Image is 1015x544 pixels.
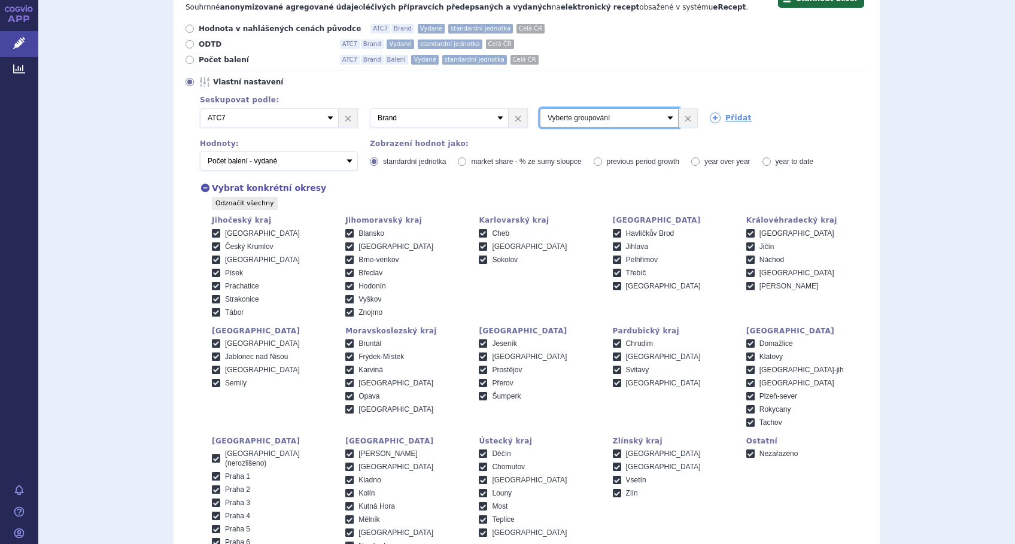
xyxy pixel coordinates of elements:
[713,3,746,11] strong: eRecept
[358,308,382,317] span: Znojmo
[358,242,433,251] span: [GEOGRAPHIC_DATA]
[345,437,467,445] div: [GEOGRAPHIC_DATA]
[492,476,567,484] span: [GEOGRAPHIC_DATA]
[492,229,509,238] span: Cheb
[213,77,345,87] span: Vlastní nastavení
[363,3,552,11] strong: léčivých přípravcích předepsaných a vydaných
[188,108,868,127] div: 2
[361,39,384,49] span: Brand
[345,327,467,335] div: Moravskoslezský kraj
[759,379,834,387] span: [GEOGRAPHIC_DATA]
[492,242,567,251] span: [GEOGRAPHIC_DATA]
[358,476,381,484] span: Kladno
[370,139,868,148] div: Zobrazení hodnot jako:
[387,39,414,49] span: Vydané
[759,449,798,458] span: Nezařazeno
[710,113,752,123] a: Přidat
[225,472,250,481] span: Praha 1
[492,489,512,497] span: Louny
[759,405,791,414] span: Rokycany
[626,339,653,348] span: Chrudim
[759,392,797,400] span: Plzeň-sever
[370,24,390,34] span: ATC7
[759,418,782,427] span: Tachov
[225,485,250,494] span: Praha 2
[759,229,834,238] span: [GEOGRAPHIC_DATA]
[225,525,250,533] span: Praha 5
[391,24,414,34] span: Brand
[626,463,701,471] span: [GEOGRAPHIC_DATA]
[626,489,638,497] span: Zlín
[212,216,333,224] div: Jihočeský kraj
[746,216,868,224] div: Královéhradecký kraj
[225,256,300,264] span: [GEOGRAPHIC_DATA]
[492,379,513,387] span: Přerov
[225,366,300,374] span: [GEOGRAPHIC_DATA]
[225,449,300,467] span: [GEOGRAPHIC_DATA] (nerozlišeno)
[225,229,300,238] span: [GEOGRAPHIC_DATA]
[492,528,567,537] span: [GEOGRAPHIC_DATA]
[340,55,360,65] span: ATC7
[212,327,333,335] div: [GEOGRAPHIC_DATA]
[492,256,518,264] span: Sokolov
[561,3,640,11] strong: elektronický recept
[358,256,399,264] span: Brno-venkov
[626,352,701,361] span: [GEOGRAPHIC_DATA]
[385,55,408,65] span: Balení
[225,379,247,387] span: Semily
[212,197,278,210] a: Odznačit všechny
[200,139,358,148] div: Hodnoty:
[626,269,646,277] span: Třebíč
[418,24,445,34] span: Vydané
[613,216,734,224] div: [GEOGRAPHIC_DATA]
[225,269,243,277] span: Písek
[199,39,330,49] span: ODTD
[679,109,697,127] a: ×
[479,437,600,445] div: Ústecký kraj
[186,2,772,13] p: Souhrnné o na obsažené v systému .
[492,352,567,361] span: [GEOGRAPHIC_DATA]
[442,55,507,65] span: standardní jednotka
[626,282,701,290] span: [GEOGRAPHIC_DATA]
[479,216,600,224] div: Karlovarský kraj
[492,502,508,510] span: Most
[626,229,674,238] span: Havlíčkův Brod
[479,327,600,335] div: [GEOGRAPHIC_DATA]
[411,55,438,65] span: Vydané
[492,392,521,400] span: Šumperk
[759,256,784,264] span: Náchod
[188,96,868,104] div: Seskupovat podle:
[358,515,379,524] span: Mělník
[759,352,783,361] span: Klatovy
[358,282,385,290] span: Hodonín
[516,24,545,34] span: Celá ČR
[626,476,646,484] span: Vsetín
[225,282,259,290] span: Prachatice
[358,295,381,303] span: Vyškov
[383,157,446,166] span: standardní jednotka
[776,157,813,166] span: year to date
[626,366,649,374] span: Svitavy
[510,55,539,65] span: Celá ČR
[492,449,510,458] span: Děčín
[626,242,648,251] span: Jihlava
[759,242,774,251] span: Jičín
[492,463,525,471] span: Chomutov
[613,437,734,445] div: Zlínský kraj
[225,512,250,520] span: Praha 4
[759,282,819,290] span: [PERSON_NAME]
[220,3,359,11] strong: anonymizované agregované údaje
[626,256,658,264] span: Pelhřimov
[746,327,868,335] div: [GEOGRAPHIC_DATA]
[358,379,433,387] span: [GEOGRAPHIC_DATA]
[212,437,333,445] div: [GEOGRAPHIC_DATA]
[492,366,522,374] span: Prostějov
[225,499,250,507] span: Praha 3
[358,339,381,348] span: Bruntál
[225,352,288,361] span: Jablonec nad Nisou
[358,269,382,277] span: Břeclav
[358,528,433,537] span: [GEOGRAPHIC_DATA]
[225,339,300,348] span: [GEOGRAPHIC_DATA]
[486,39,514,49] span: Celá ČR
[199,55,330,65] span: Počet balení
